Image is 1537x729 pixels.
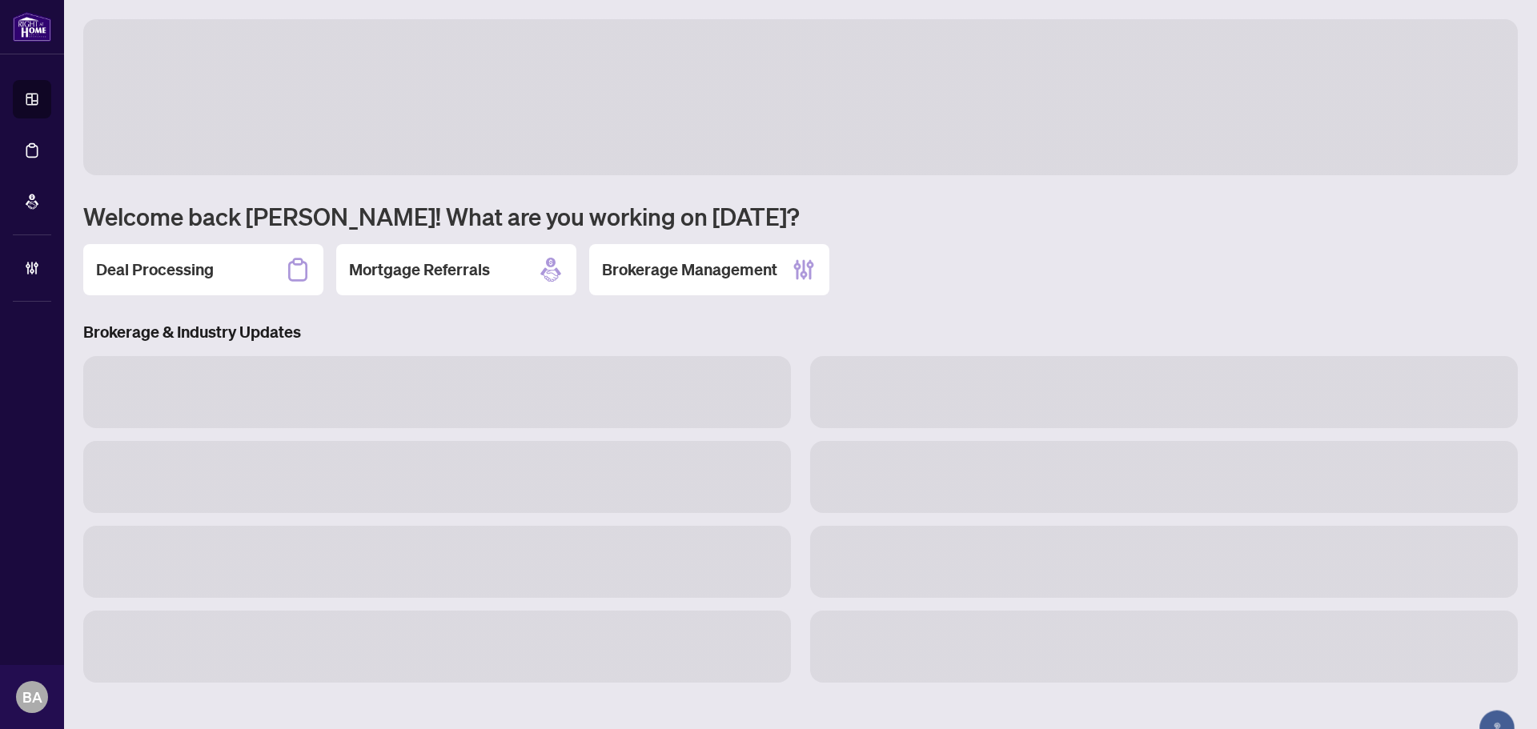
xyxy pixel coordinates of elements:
button: Open asap [1473,673,1521,721]
h2: Mortgage Referrals [349,258,490,281]
h2: Deal Processing [96,258,214,281]
h2: Brokerage Management [602,258,777,281]
h1: Welcome back [PERSON_NAME]! What are you working on [DATE]? [83,201,1518,231]
h3: Brokerage & Industry Updates [83,321,1518,343]
span: BA [22,686,42,708]
img: logo [13,12,51,42]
